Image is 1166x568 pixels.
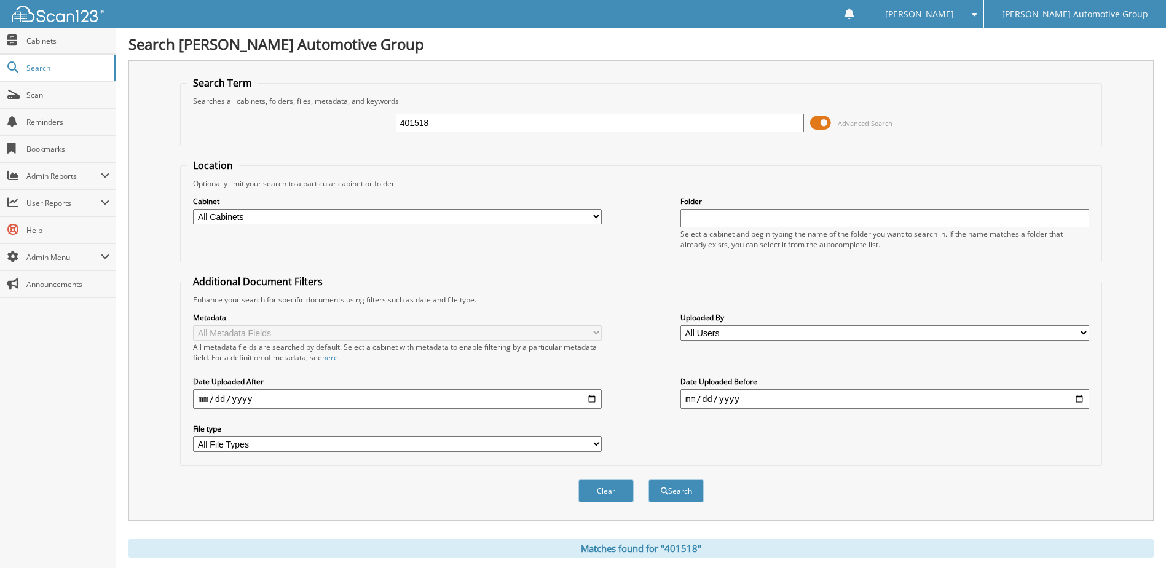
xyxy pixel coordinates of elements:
[193,312,602,323] label: Metadata
[26,225,109,235] span: Help
[26,90,109,100] span: Scan
[680,312,1089,323] label: Uploaded By
[1002,10,1148,18] span: [PERSON_NAME] Automotive Group
[26,117,109,127] span: Reminders
[838,119,892,128] span: Advanced Search
[885,10,954,18] span: [PERSON_NAME]
[187,76,258,90] legend: Search Term
[193,342,602,363] div: All metadata fields are searched by default. Select a cabinet with metadata to enable filtering b...
[193,196,602,207] label: Cabinet
[193,424,602,434] label: File type
[26,36,109,46] span: Cabinets
[322,352,338,363] a: here
[12,6,104,22] img: scan123-logo-white.svg
[680,376,1089,387] label: Date Uploaded Before
[26,198,101,208] span: User Reports
[680,389,1089,409] input: end
[193,376,602,387] label: Date Uploaded After
[26,171,101,181] span: Admin Reports
[26,144,109,154] span: Bookmarks
[26,63,108,73] span: Search
[680,229,1089,250] div: Select a cabinet and begin typing the name of the folder you want to search in. If the name match...
[187,178,1095,189] div: Optionally limit your search to a particular cabinet or folder
[187,275,329,288] legend: Additional Document Filters
[26,279,109,290] span: Announcements
[680,196,1089,207] label: Folder
[193,389,602,409] input: start
[187,96,1095,106] div: Searches all cabinets, folders, files, metadata, and keywords
[187,159,239,172] legend: Location
[648,479,704,502] button: Search
[578,479,634,502] button: Clear
[128,539,1154,558] div: Matches found for "401518"
[128,34,1154,54] h1: Search [PERSON_NAME] Automotive Group
[187,294,1095,305] div: Enhance your search for specific documents using filters such as date and file type.
[26,252,101,262] span: Admin Menu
